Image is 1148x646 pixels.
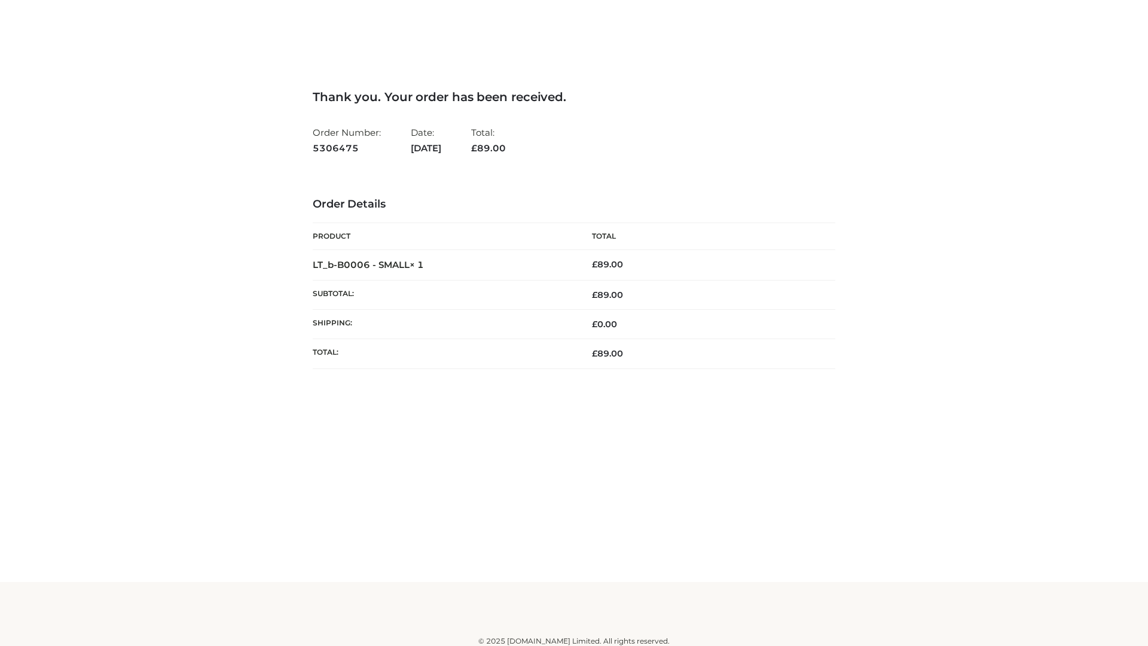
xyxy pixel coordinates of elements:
[574,223,835,250] th: Total
[471,142,477,154] span: £
[592,259,623,270] bdi: 89.00
[592,319,597,330] span: £
[592,348,597,359] span: £
[592,348,623,359] span: 89.00
[471,142,506,154] span: 89.00
[313,259,424,270] strong: LT_b-B0006 - SMALL
[313,90,835,104] h3: Thank you. Your order has been received.
[313,122,381,159] li: Order Number:
[410,259,424,270] strong: × 1
[411,122,441,159] li: Date:
[313,141,381,156] strong: 5306475
[592,290,623,300] span: 89.00
[313,310,574,339] th: Shipping:
[592,259,597,270] span: £
[592,319,617,330] bdi: 0.00
[313,198,835,211] h3: Order Details
[313,280,574,309] th: Subtotal:
[592,290,597,300] span: £
[471,122,506,159] li: Total:
[411,141,441,156] strong: [DATE]
[313,339,574,368] th: Total:
[313,223,574,250] th: Product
